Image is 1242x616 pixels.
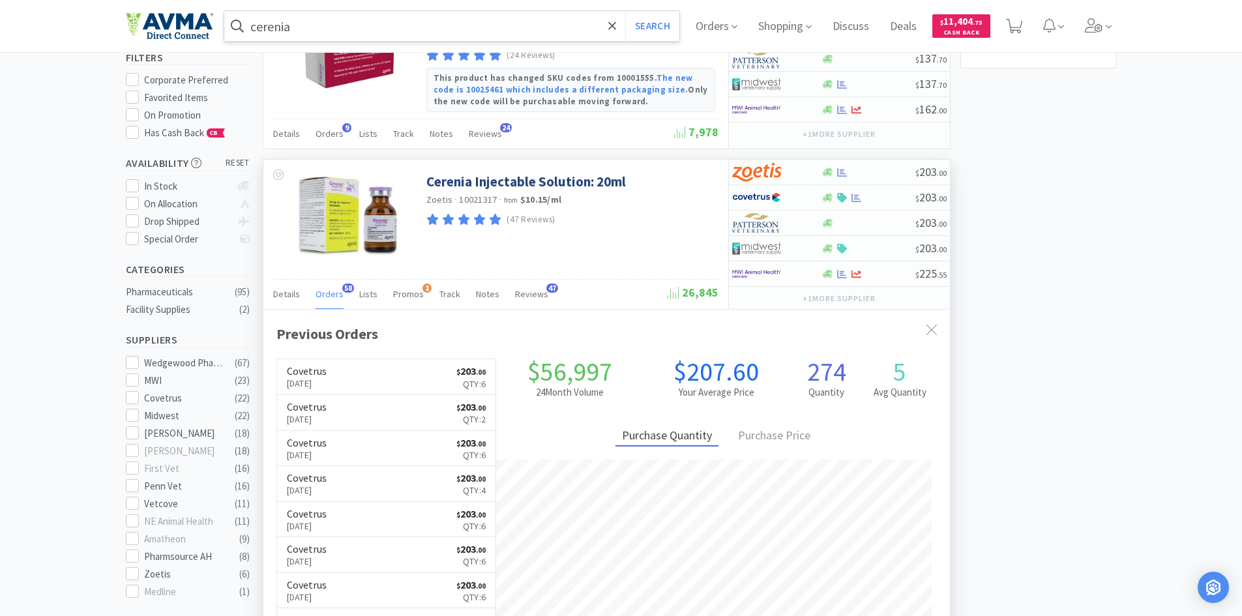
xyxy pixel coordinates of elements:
a: Deals [885,21,922,33]
h2: Avg Quantity [863,385,937,400]
h6: Covetrus [287,402,327,412]
img: f6b2451649754179b5b4e0c70c3f7cb0_2.png [732,100,781,119]
span: Cash Back [940,29,983,38]
div: ( 22 ) [235,408,250,424]
button: Search [625,11,679,41]
span: 47 [546,284,558,293]
span: . 00 [476,439,486,448]
span: . 00 [937,106,947,115]
h2: Your Average Price [643,385,790,400]
img: e4e33dab9f054f5782a47901c742baa9_102.png [126,12,213,40]
div: ( 95 ) [235,284,250,300]
span: 137 [915,51,947,66]
span: $ [915,194,919,203]
h6: Covetrus [287,366,327,376]
span: . 55 [937,270,947,280]
span: $ [915,219,919,229]
p: Qty: 6 [456,519,486,533]
strong: $10.15 / ml [520,194,561,205]
a: Covetrus[DATE]$203.00Qty:6 [277,431,496,467]
span: 203 [915,190,947,205]
h6: Covetrus [287,544,327,554]
h1: 274 [790,359,863,385]
h1: $56,997 [496,359,643,385]
span: . 00 [476,475,486,484]
div: First Vet [144,461,225,477]
div: [PERSON_NAME] [144,426,225,441]
div: Open Intercom Messenger [1198,572,1229,603]
div: Zoetis [144,566,225,582]
a: Zoetis [426,194,453,205]
div: In Stock [144,179,231,194]
span: . 75 [973,18,983,27]
span: 203 [456,364,486,377]
h1: 5 [863,359,937,385]
div: Corporate Preferred [144,72,250,88]
div: ( 8 ) [239,549,250,565]
span: . 70 [937,55,947,65]
h6: Covetrus [287,437,327,448]
span: $ [456,510,460,520]
span: . 70 [937,80,947,90]
span: Details [273,128,300,139]
div: ( 6 ) [239,566,250,582]
button: +1more supplier [796,125,881,143]
input: Search by item, sku, manufacturer, ingredient, size... [224,11,680,41]
h6: Covetrus [287,508,327,519]
span: 203 [915,215,947,230]
a: Discuss [827,21,874,33]
p: (47 Reviews) [507,213,555,227]
img: f5e969b455434c6296c6d81ef179fa71_3.png [732,49,781,68]
span: 203 [456,542,486,555]
div: ( 11 ) [235,496,250,512]
p: Qty: 6 [456,377,486,391]
img: 77fca1acd8b6420a9015268ca798ef17_1.png [732,188,781,207]
span: Notes [430,128,453,139]
a: Covetrus[DATE]$203.00Qty:6 [277,502,496,538]
span: . 00 [476,546,486,555]
h6: Covetrus [287,579,327,590]
div: On Promotion [144,108,250,123]
span: Orders [316,288,344,300]
span: 203 [456,471,486,484]
a: Covetrus[DATE]$203.00Qty:6 [277,573,496,609]
span: $ [915,106,919,115]
span: Reviews [469,128,502,139]
div: Pharmsource AH [144,549,225,565]
div: Midwest [144,408,225,424]
div: ( 2 ) [239,302,250,317]
div: Covetrus [144,390,225,406]
span: Notes [476,288,499,300]
span: 24 [500,123,512,132]
h5: Availability [126,156,250,171]
span: . 00 [476,368,486,377]
span: Lists [359,128,377,139]
img: 423d7c744f9a4a28ab2af650328213a6_239332.png [293,173,402,257]
a: Covetrus[DATE]$203.00Qty:4 [277,466,496,502]
span: reset [226,156,250,170]
span: CB [207,129,220,137]
span: . 00 [937,244,947,254]
span: 203 [456,400,486,413]
p: Qty: 6 [456,448,486,462]
span: 7,978 [674,125,718,139]
div: ( 16 ) [235,478,250,494]
span: . 00 [476,403,486,413]
div: Pharmaceuticals [126,284,231,300]
div: Amatheon [144,531,225,547]
span: . 00 [937,168,947,178]
div: ( 22 ) [235,390,250,406]
a: Covetrus[DATE]$203.00Qty:6 [277,537,496,573]
span: 1 [422,284,432,293]
span: . 00 [476,581,486,591]
span: 11,404 [940,15,983,27]
div: Drop Shipped [144,214,231,229]
span: . 00 [937,194,947,203]
a: Covetrus[DATE]$203.00Qty:6 [277,359,496,395]
span: $ [456,546,460,555]
p: [DATE] [287,590,327,604]
div: NE Animal Health [144,514,225,529]
span: Track [439,288,460,300]
strong: This product has changed SKU codes from 10001555. Only the new code will be purchasable moving fo... [434,72,708,107]
img: f5e969b455434c6296c6d81ef179fa71_3.png [732,213,781,233]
